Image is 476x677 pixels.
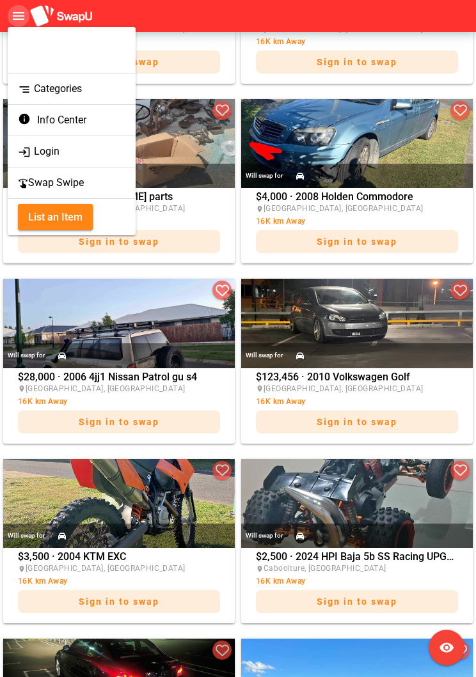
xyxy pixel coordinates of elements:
img: nicholas.robertson%2Bfacebook%40swapu.com.au%2F1880851952531008%2F1880851952531008-photo-0.jpg [241,459,473,549]
i: visibility [439,640,454,655]
div: Will swap for [8,529,45,543]
a: Will swap for$123,456 · [PERSON_NAME] parts[GEOGRAPHIC_DATA], [GEOGRAPHIC_DATA]16K km AwaySign in... [3,99,235,264]
span: 16K km Away [256,397,305,406]
span: 16K km Away [18,577,67,586]
span: [GEOGRAPHIC_DATA], [GEOGRAPHIC_DATA] [26,384,185,393]
span: Swap Swipe [18,175,84,191]
i: login [18,146,31,159]
img: nicholas.robertson%2Bfacebook%40swapu.com.au%2F1331587415640357%2F1331587415640357-photo-0.jpg [3,99,235,189]
i: place [256,565,264,573]
div: Will swap for [8,348,45,362]
span: 16K km Away [256,217,305,226]
span: Sign in to swap [317,596,397,607]
i: false [79,42,95,58]
a: Will swap for$4,000 · 2008 Holden Commodore[GEOGRAPHIC_DATA], [GEOGRAPHIC_DATA]16K km AwaySign in... [241,99,473,264]
span: [GEOGRAPHIC_DATA], [GEOGRAPHIC_DATA] [264,384,423,393]
i: place [256,385,264,393]
img: nicholas.robertson%2Bfacebook%40swapu.com.au%2F2001778673930699%2F2001778673930699-photo-0.jpg [3,459,235,549]
img: nicholas.robertson%2Bfacebook%40swapu.com.au%2F633667722884189%2F633667722884189-photo-0.jpg [3,279,235,368]
div: Categories [18,80,125,98]
i: place [18,385,26,393]
span: 16K km Away [256,37,305,46]
div: $123,456 · 2010 Volkswagen Golf [256,372,458,440]
i: segment [18,83,31,96]
button: List an Item [18,204,93,230]
span: Sign in to swap [79,417,159,427]
i: place [256,205,264,213]
img: aSD8y5uGLpzPJLYTcYcjNu3laj1c05W5KWf0Ds+Za8uybjssssuu+yyyy677LKX2n+PWMSDJ9a87AAAAABJRU5ErkJggg== [29,4,93,28]
div: $2,500 · 2024 HPI Baja 5b SS Racing UPGRADED [256,552,458,619]
div: Will swap for [246,169,283,183]
a: Will swap for$3,500 · 2004 KTM EXC[GEOGRAPHIC_DATA], [GEOGRAPHIC_DATA]16K km AwaySign in to swap [3,459,235,624]
div: Login [18,143,125,160]
span: 16K km Away [256,577,305,586]
span: List an Item [28,208,83,226]
div: Will swap for [246,529,283,543]
div: $5,000 · 1997 Holden Commodore [256,12,458,80]
div: Will swap for [246,348,283,362]
span: [GEOGRAPHIC_DATA], [GEOGRAPHIC_DATA] [264,204,423,213]
span: 16K km Away [18,397,67,406]
span: Sign in to swap [79,596,159,607]
i: menu [11,8,26,24]
div: $3,500 · 2004 KTM EXC [18,552,220,619]
span: Caboolture, [GEOGRAPHIC_DATA] [264,564,386,573]
div: $4,000 · 2008 Holden Commodore [256,192,458,260]
a: Will swap for$28,000 · 2006 4jj1 Nissan Patrol gu s4[GEOGRAPHIC_DATA], [GEOGRAPHIC_DATA]16K km Aw... [3,279,235,444]
a: Will swap for$2,500 · 2024 HPI Baja 5b SS Racing UPGRADEDCaboolture, [GEOGRAPHIC_DATA]16K km Away... [241,459,473,624]
a: Will swap for$123,456 · 2010 Volkswagen Golf[GEOGRAPHIC_DATA], [GEOGRAPHIC_DATA]16K km AwaySign i... [241,279,473,444]
div: Info Center [18,113,125,128]
span: Sign in to swap [79,237,159,247]
div: $28,000 · 2006 4jj1 Nissan Patrol gu s4 [18,372,220,440]
span: Sign in to swap [317,57,397,67]
i: place [18,565,26,573]
span: [GEOGRAPHIC_DATA], [GEOGRAPHIC_DATA] [264,24,423,33]
img: nicholas.robertson%2Bfacebook%40swapu.com.au%2F718485001101940%2F718485001101940-photo-0.jpg [241,99,473,189]
i: swipe [18,178,28,189]
span: Sign in to swap [317,237,397,247]
i: info [18,113,31,125]
span: [GEOGRAPHIC_DATA], [GEOGRAPHIC_DATA] [26,564,185,573]
img: nicholas.robertson%2Bfacebook%40swapu.com.au%2F24073372642359627%2F24073372642359627-photo-0.jpg [241,279,473,368]
span: Sign in to swap [317,417,397,427]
